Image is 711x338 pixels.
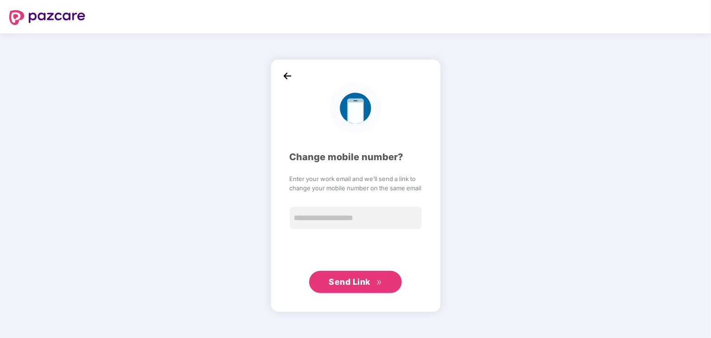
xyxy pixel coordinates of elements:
img: logo [330,83,381,133]
div: Change mobile number? [290,150,422,164]
span: Enter your work email and we’ll send a link to [290,174,422,183]
button: Send Linkdouble-right [309,271,402,293]
span: Send Link [329,277,370,287]
img: logo [9,10,85,25]
img: back_icon [280,69,294,83]
span: double-right [376,280,382,286]
span: change your mobile number on the same email [290,183,422,193]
